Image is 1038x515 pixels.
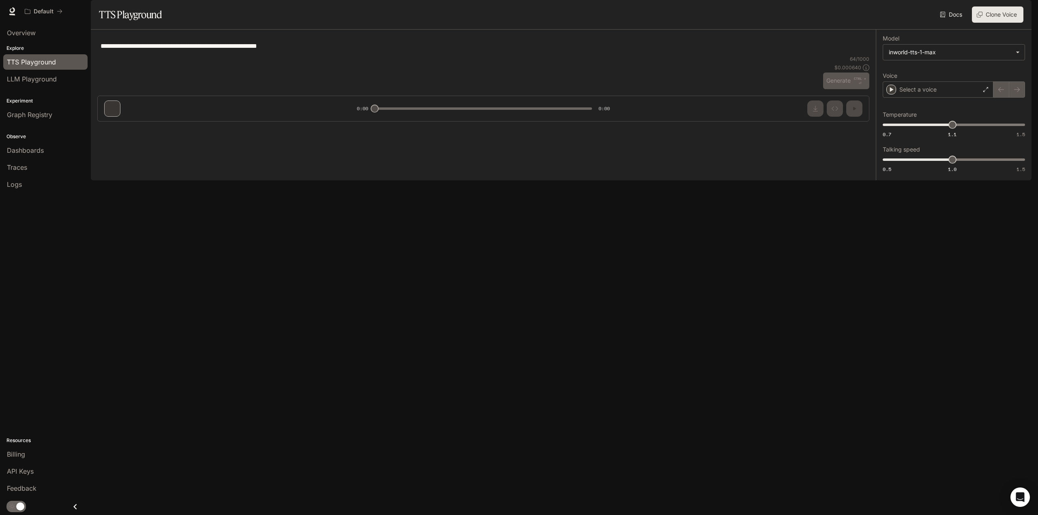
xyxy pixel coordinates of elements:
div: inworld-tts-1-max [883,45,1025,60]
button: All workspaces [21,3,66,19]
span: 1.5 [1017,131,1025,138]
p: Select a voice [899,85,937,94]
a: Docs [938,6,965,23]
span: 1.5 [1017,166,1025,173]
h1: TTS Playground [99,6,162,23]
p: Temperature [883,112,917,118]
p: 64 / 1000 [850,56,869,62]
p: Default [34,8,54,15]
span: 1.1 [948,131,957,138]
p: Voice [883,73,897,79]
div: inworld-tts-1-max [889,48,1012,56]
span: 0.5 [883,166,891,173]
p: Model [883,36,899,41]
button: Clone Voice [972,6,1023,23]
p: $ 0.000640 [834,64,861,71]
div: Open Intercom Messenger [1010,487,1030,507]
span: 1.0 [948,166,957,173]
span: 0.7 [883,131,891,138]
p: Talking speed [883,147,920,152]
